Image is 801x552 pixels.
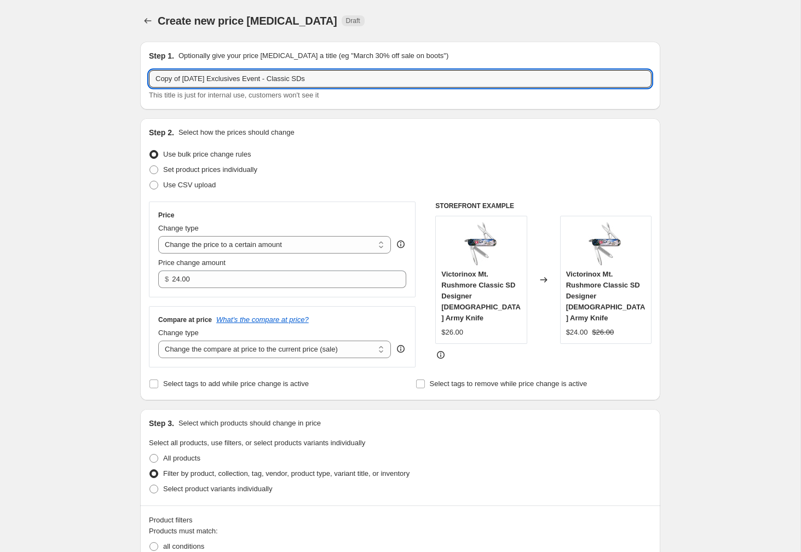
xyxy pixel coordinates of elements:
[584,222,627,266] img: B28-263MtRushmore_58mmcsx1000_80x.jpg
[149,70,652,88] input: 30% off holiday sale
[158,211,174,220] h3: Price
[592,327,614,338] strike: $26.00
[163,469,410,478] span: Filter by product, collection, tag, vendor, product type, variant title, or inventory
[163,150,251,158] span: Use bulk price change rules
[566,270,646,322] span: Victorinox Mt. Rushmore Classic SD Designer [DEMOGRAPHIC_DATA] Army Knife
[149,127,174,138] h2: Step 2.
[149,91,319,99] span: This title is just for internal use, customers won't see it
[395,343,406,354] div: help
[163,542,204,550] span: all conditions
[158,15,337,27] span: Create new price [MEDICAL_DATA]
[149,527,218,535] span: Products must match:
[163,165,257,174] span: Set product prices individually
[172,271,389,288] input: 80.00
[178,418,321,429] p: Select which products should change in price
[163,485,272,493] span: Select product variants individually
[395,239,406,250] div: help
[149,515,652,526] div: Product filters
[158,329,199,337] span: Change type
[566,327,588,338] div: $24.00
[346,16,360,25] span: Draft
[140,13,155,28] button: Price change jobs
[163,454,200,462] span: All products
[430,380,587,388] span: Select tags to remove while price change is active
[158,315,212,324] h3: Compare at price
[149,418,174,429] h2: Step 3.
[459,222,503,266] img: B28-263MtRushmore_58mmcsx1000_80x.jpg
[441,327,463,338] div: $26.00
[165,275,169,283] span: $
[178,127,295,138] p: Select how the prices should change
[149,50,174,61] h2: Step 1.
[158,224,199,232] span: Change type
[149,439,365,447] span: Select all products, use filters, or select products variants individually
[158,258,226,267] span: Price change amount
[435,202,652,210] h6: STOREFRONT EXAMPLE
[163,181,216,189] span: Use CSV upload
[216,315,309,324] button: What's the compare at price?
[178,50,448,61] p: Optionally give your price [MEDICAL_DATA] a title (eg "March 30% off sale on boots")
[163,380,309,388] span: Select tags to add while price change is active
[441,270,521,322] span: Victorinox Mt. Rushmore Classic SD Designer [DEMOGRAPHIC_DATA] Army Knife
